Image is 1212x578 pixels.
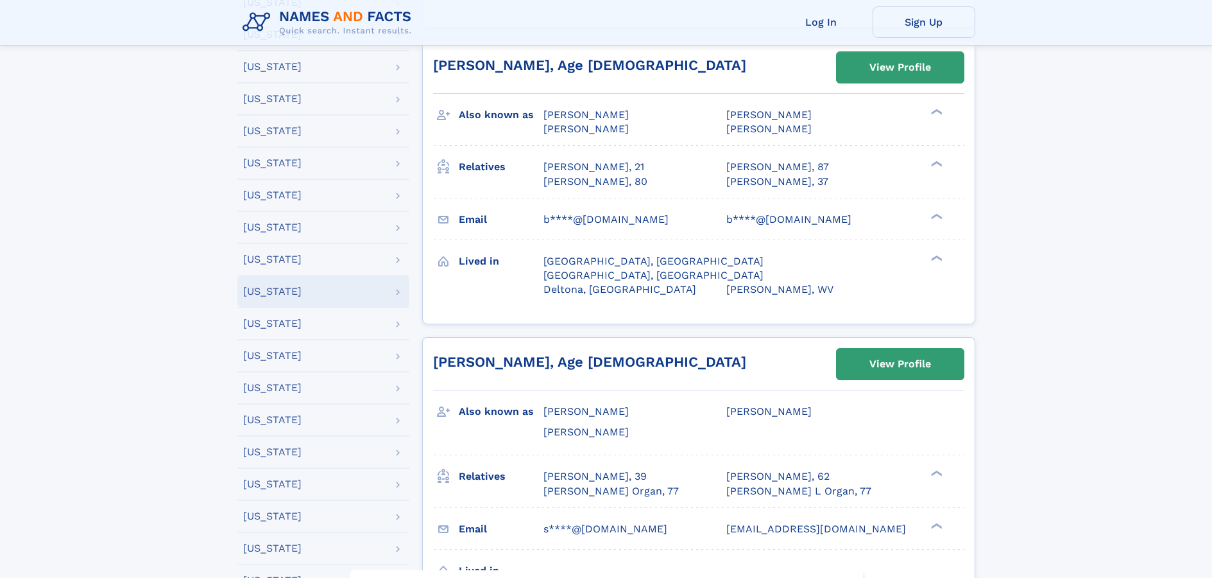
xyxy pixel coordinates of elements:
[243,383,302,393] div: [US_STATE]
[837,52,964,83] a: View Profile
[459,401,543,423] h3: Also known as
[243,447,302,457] div: [US_STATE]
[543,160,644,174] a: [PERSON_NAME], 21
[543,123,629,135] span: [PERSON_NAME]
[726,523,906,535] span: [EMAIL_ADDRESS][DOMAIN_NAME]
[243,62,302,72] div: [US_STATE]
[726,484,871,498] a: [PERSON_NAME] L Organ, 77
[928,212,943,220] div: ❯
[543,484,679,498] a: [PERSON_NAME] Organ, 77
[243,222,302,232] div: [US_STATE]
[869,349,931,379] div: View Profile
[543,405,629,417] span: [PERSON_NAME]
[837,349,964,380] a: View Profile
[243,190,302,200] div: [US_STATE]
[726,469,830,484] a: [PERSON_NAME], 62
[726,123,812,135] span: [PERSON_NAME]
[726,175,828,189] a: [PERSON_NAME], 37
[243,286,302,297] div: [US_STATE]
[243,479,302,489] div: [US_STATE]
[433,57,746,73] a: [PERSON_NAME], Age [DEMOGRAPHIC_DATA]
[243,158,302,168] div: [US_STATE]
[243,254,302,265] div: [US_STATE]
[543,175,647,189] a: [PERSON_NAME], 80
[243,94,302,104] div: [US_STATE]
[543,269,764,281] span: [GEOGRAPHIC_DATA], [GEOGRAPHIC_DATA]
[869,53,931,82] div: View Profile
[459,518,543,540] h3: Email
[459,209,543,231] h3: Email
[459,104,543,126] h3: Also known as
[243,319,302,329] div: [US_STATE]
[459,250,543,272] h3: Lived in
[873,6,975,38] a: Sign Up
[726,160,829,174] a: [PERSON_NAME], 87
[928,254,943,262] div: ❯
[543,426,629,438] span: [PERSON_NAME]
[459,156,543,178] h3: Relatives
[928,160,943,168] div: ❯
[543,469,647,484] a: [PERSON_NAME], 39
[726,283,833,295] span: [PERSON_NAME], WV
[543,255,764,267] span: [GEOGRAPHIC_DATA], [GEOGRAPHIC_DATA]
[237,5,422,40] img: Logo Names and Facts
[726,109,812,121] span: [PERSON_NAME]
[543,283,696,295] span: Deltona, [GEOGRAPHIC_DATA]
[243,415,302,425] div: [US_STATE]
[928,108,943,116] div: ❯
[726,405,812,417] span: [PERSON_NAME]
[543,109,629,121] span: [PERSON_NAME]
[928,521,943,530] div: ❯
[243,543,302,554] div: [US_STATE]
[770,6,873,38] a: Log In
[459,466,543,487] h3: Relatives
[433,354,746,370] a: [PERSON_NAME], Age [DEMOGRAPHIC_DATA]
[928,469,943,478] div: ❯
[243,126,302,136] div: [US_STATE]
[243,511,302,521] div: [US_STATE]
[243,351,302,361] div: [US_STATE]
